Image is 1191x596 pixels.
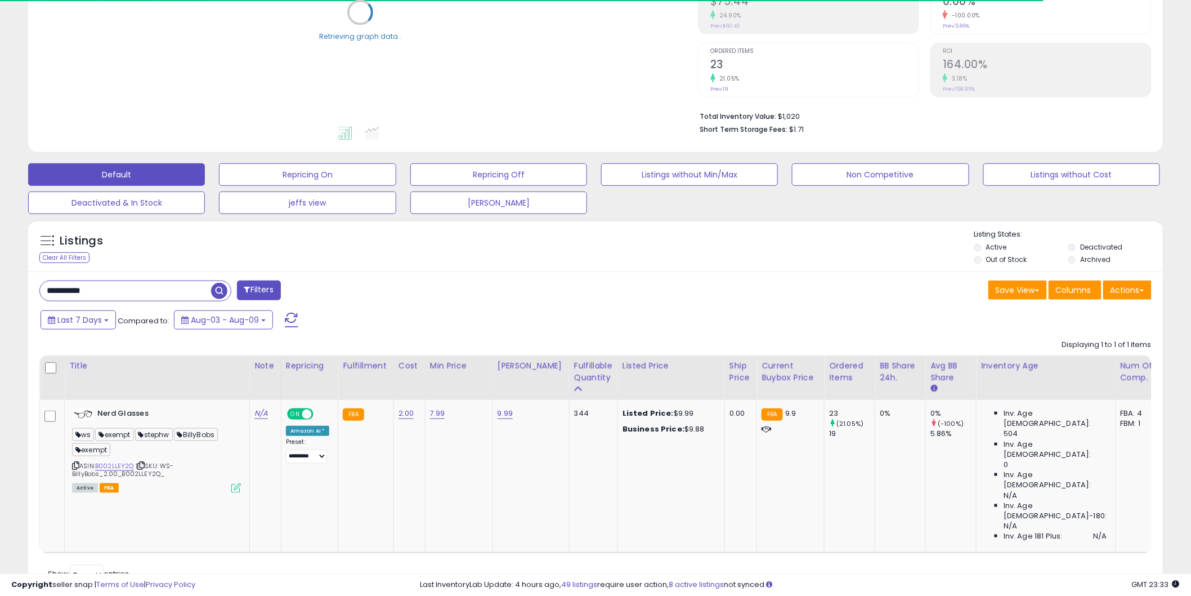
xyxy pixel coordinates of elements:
[57,314,102,326] span: Last 7 Days
[1056,284,1091,296] span: Columns
[829,429,875,439] div: 19
[792,163,969,186] button: Non Competitive
[829,360,870,384] div: Ordered Items
[623,408,674,419] b: Listed Price:
[930,360,971,384] div: Avg BB Share
[288,410,302,419] span: ON
[930,408,976,419] div: 0%
[1004,470,1107,490] span: Inv. Age [DEMOGRAPHIC_DATA]:
[1004,531,1063,541] span: Inv. Age 181 Plus:
[69,360,245,372] div: Title
[420,580,1180,590] div: Last InventoryLab Update: 4 hours ago, require user action, not synced.
[786,408,796,419] span: 9.9
[498,360,565,372] div: [PERSON_NAME]
[943,48,1151,55] span: ROI
[986,242,1007,252] label: Active
[1080,242,1122,252] label: Deactivated
[938,419,964,428] small: (-100%)
[715,11,741,20] small: 24.90%
[1004,491,1017,501] span: N/A
[574,360,613,384] div: Fulfillable Quantity
[988,281,1047,300] button: Save View
[710,58,919,73] h2: 23
[410,163,587,186] button: Repricing Off
[97,408,234,422] b: Nerd Glasses
[1004,501,1107,521] span: Inv. Age [DEMOGRAPHIC_DATA]-180:
[943,58,1151,73] h2: 164.00%
[880,360,921,384] div: BB Share 24h.
[710,48,919,55] span: Ordered Items
[39,252,89,263] div: Clear All Filters
[174,428,218,441] span: BillyBobs
[930,429,976,439] div: 5.86%
[1121,408,1158,419] div: FBA: 4
[1004,521,1017,531] span: N/A
[191,314,259,326] span: Aug-03 - Aug-09
[729,408,748,419] div: 0.00
[710,86,728,92] small: Prev: 19
[762,408,782,421] small: FBA
[48,568,129,579] span: Show: entries
[1132,579,1180,590] span: 2025-08-17 23:33 GMT
[254,360,276,372] div: Note
[430,408,445,419] a: 7.99
[286,426,330,436] div: Amazon AI *
[95,428,133,441] span: exempt
[174,310,273,330] button: Aug-03 - Aug-09
[729,360,752,384] div: Ship Price
[343,408,364,421] small: FBA
[1004,408,1107,429] span: Inv. Age [DEMOGRAPHIC_DATA]:
[574,408,609,419] div: 344
[72,428,94,441] span: ws
[135,428,173,441] span: stephw
[146,579,195,590] a: Privacy Policy
[399,408,414,419] a: 2.00
[237,281,281,300] button: Filters
[118,315,169,326] span: Compared to:
[1062,340,1152,350] div: Displaying 1 to 1 of 1 items
[948,74,968,83] small: 3.18%
[219,163,396,186] button: Repricing On
[700,109,1143,122] li: $1,020
[829,408,875,419] div: 23
[943,23,969,29] small: Prev: 5.86%
[72,443,110,456] span: exempt
[836,419,863,428] small: (21.05%)
[430,360,488,372] div: Min Price
[219,192,396,214] button: jeffs view
[286,438,330,464] div: Preset:
[789,124,804,135] span: $1.71
[254,408,268,419] a: N/A
[1121,360,1162,384] div: Num of Comp.
[1004,439,1107,460] span: Inv. Age [DEMOGRAPHIC_DATA]:
[1004,460,1008,470] span: 0
[72,408,241,491] div: ASIN:
[623,360,720,372] div: Listed Price
[669,579,724,590] a: 8 active listings
[601,163,778,186] button: Listings without Min/Max
[623,424,684,434] b: Business Price:
[986,255,1027,264] label: Out of Stock
[930,384,937,394] small: Avg BB Share.
[1103,281,1152,300] button: Actions
[700,124,787,134] b: Short Term Storage Fees:
[880,408,917,419] div: 0%
[28,163,205,186] button: Default
[1049,281,1102,300] button: Columns
[95,461,134,471] a: B002LLEY2Q
[948,11,980,20] small: -100.00%
[498,408,513,419] a: 9.99
[399,360,420,372] div: Cost
[410,192,587,214] button: [PERSON_NAME]
[72,461,174,478] span: | SKU: WS-BillyBobs_2.00_B002LLEY2Q_
[11,579,52,590] strong: Copyright
[1121,419,1158,429] div: FBM: 1
[981,360,1111,372] div: Inventory Age
[623,408,716,419] div: $9.99
[60,233,103,249] h5: Listings
[710,23,740,29] small: Prev: $60.40
[1004,429,1018,439] span: 504
[96,579,144,590] a: Terms of Use
[28,192,205,214] button: Deactivated & In Stock
[762,360,820,384] div: Current Buybox Price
